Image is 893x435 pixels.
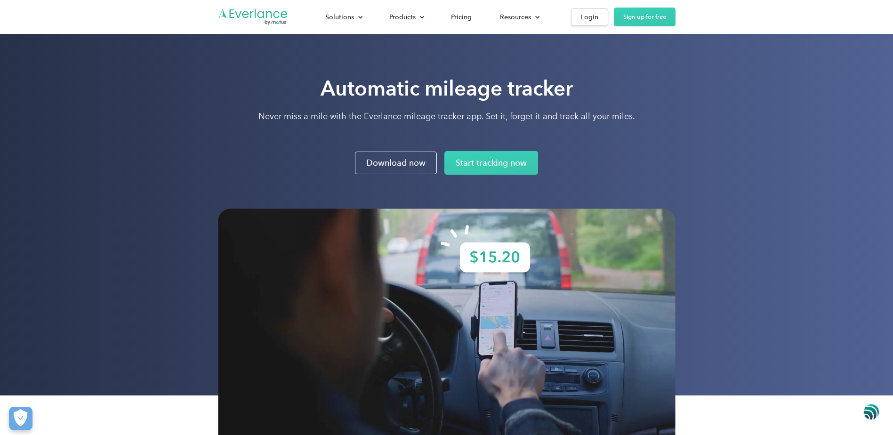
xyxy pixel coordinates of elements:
[380,9,432,25] div: Products
[389,11,416,23] div: Products
[491,9,547,25] div: Resources
[500,11,531,23] div: Resources
[571,8,608,26] a: Login
[9,407,32,430] button: Cookies Settings
[218,8,289,26] a: Go to homepage
[863,403,879,421] img: svg+xml;base64,PHN2ZyB3aWR0aD0iNDgiIGhlaWdodD0iNDgiIHZpZXdCb3g9IjAgMCA0OCA0OCIgZmlsbD0ibm9uZSIgeG...
[258,111,635,122] p: Never miss a mile with the Everlance mileage tracker app. Set it, forget it and track all your mi...
[355,152,437,174] a: Download now
[614,8,676,26] a: Sign up for free
[316,9,370,25] div: Solutions
[442,9,481,25] a: Pricing
[258,75,635,102] h1: Automatic mileage tracker
[325,11,354,23] div: Solutions
[581,11,598,23] div: Login
[451,11,472,23] div: Pricing
[444,151,538,175] a: Start tracking now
